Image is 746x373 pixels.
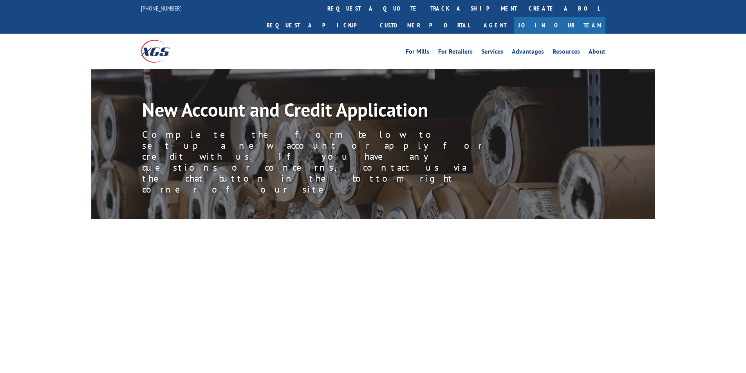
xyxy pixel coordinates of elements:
[261,17,374,34] a: Request a pickup
[438,49,473,57] a: For Retailers
[142,129,495,195] p: Complete the form below to set-up a new account or apply for credit with us. If you have any ques...
[142,100,495,123] h1: New Account and Credit Application
[512,49,544,57] a: Advantages
[553,49,580,57] a: Resources
[481,49,503,57] a: Services
[589,49,605,57] a: About
[141,4,182,12] a: [PHONE_NUMBER]
[374,17,476,34] a: Customer Portal
[514,17,605,34] a: Join Our Team
[406,49,430,57] a: For Mills
[476,17,514,34] a: Agent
